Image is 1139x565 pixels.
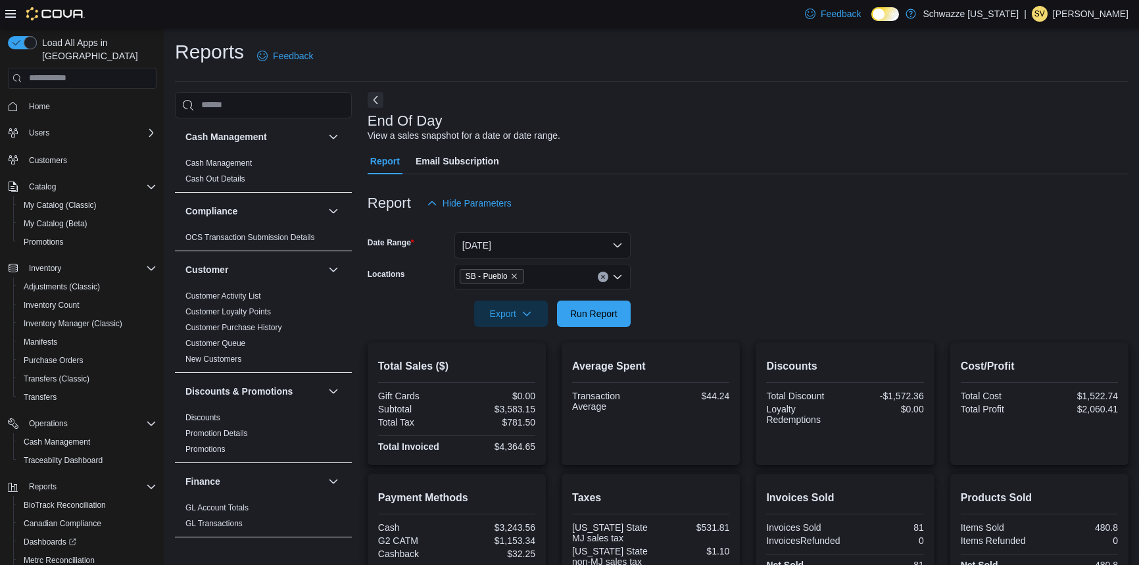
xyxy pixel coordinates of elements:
div: $3,583.15 [459,404,535,414]
span: BioTrack Reconciliation [24,500,106,510]
a: OCS Transaction Submission Details [185,233,315,242]
span: Home [29,101,50,112]
div: Total Discount [766,391,842,401]
button: Operations [24,416,73,431]
div: $0.00 [459,391,535,401]
a: Adjustments (Classic) [18,279,105,295]
button: Users [24,125,55,141]
a: Customer Activity List [185,291,261,301]
button: Home [3,97,162,116]
span: SB - Pueblo [466,270,508,283]
div: 0 [848,535,924,546]
span: Load All Apps in [GEOGRAPHIC_DATA] [37,36,157,62]
a: Feedback [800,1,866,27]
p: Schwazze [US_STATE] [923,6,1019,22]
a: Cash Out Details [185,174,245,184]
span: Feedback [273,49,313,62]
span: Traceabilty Dashboard [24,455,103,466]
h3: Discounts & Promotions [185,385,293,398]
button: Inventory [24,260,66,276]
button: Users [3,124,162,142]
span: Adjustments (Classic) [24,282,100,292]
button: Customers [3,150,162,169]
span: Manifests [24,337,57,347]
a: My Catalog (Classic) [18,197,102,213]
button: Promotions [13,233,162,251]
div: Simonita Valdez [1032,6,1048,22]
a: GL Transactions [185,519,243,528]
button: Inventory Manager (Classic) [13,314,162,333]
button: Finance [185,475,323,488]
a: My Catalog (Beta) [18,216,93,232]
div: $2,060.41 [1042,404,1118,414]
a: Dashboards [18,534,82,550]
span: Inventory Manager (Classic) [24,318,122,329]
a: Cash Management [18,434,95,450]
button: Compliance [185,205,323,218]
span: Dashboards [18,534,157,550]
span: SV [1034,6,1045,22]
a: Traceabilty Dashboard [18,453,108,468]
span: Canadian Compliance [24,518,101,529]
div: InvoicesRefunded [766,535,842,546]
a: Inventory Count [18,297,85,313]
div: Cash Management [175,155,352,192]
h3: Finance [185,475,220,488]
button: Run Report [557,301,631,327]
h3: Compliance [185,205,237,218]
a: Customer Loyalty Points [185,307,271,316]
div: Finance [175,500,352,537]
button: My Catalog (Beta) [13,214,162,233]
a: Canadian Compliance [18,516,107,531]
span: GL Transactions [185,518,243,529]
a: New Customers [185,355,241,364]
span: Users [24,125,157,141]
a: Inventory Manager (Classic) [18,316,128,332]
div: [US_STATE] State MJ sales tax [572,522,648,543]
div: $781.50 [459,417,535,428]
span: Discounts [185,412,220,423]
span: Transfers (Classic) [24,374,89,384]
button: Reports [24,479,62,495]
button: Catalog [24,179,61,195]
button: Canadian Compliance [13,514,162,533]
a: Home [24,99,55,114]
span: Report [370,148,400,174]
button: Manifests [13,333,162,351]
button: Purchase Orders [13,351,162,370]
button: Reports [3,478,162,496]
button: Discounts & Promotions [185,385,323,398]
span: Purchase Orders [18,353,157,368]
span: Transfers (Classic) [18,371,157,387]
h2: Average Spent [572,358,729,374]
span: Traceabilty Dashboard [18,453,157,468]
button: Adjustments (Classic) [13,278,162,296]
button: Transfers [13,388,162,406]
span: Transfers [18,389,157,405]
span: GL Account Totals [185,503,249,513]
button: Traceabilty Dashboard [13,451,162,470]
span: Reports [29,481,57,492]
div: $1,153.34 [459,535,535,546]
span: Adjustments (Classic) [18,279,157,295]
p: | [1024,6,1027,22]
span: Home [24,98,157,114]
div: Total Cost [961,391,1037,401]
label: Locations [368,269,405,280]
div: Compliance [175,230,352,251]
span: SB - Pueblo [460,269,524,283]
span: Customer Queue [185,338,245,349]
span: Manifests [18,334,157,350]
a: Dashboards [13,533,162,551]
div: Loyalty Redemptions [766,404,842,425]
span: Promotions [185,444,226,454]
span: Promotion Details [185,428,248,439]
div: 0 [1042,535,1118,546]
div: $0.00 [848,404,924,414]
a: Feedback [252,43,318,69]
span: Operations [29,418,68,429]
div: Total Profit [961,404,1037,414]
a: Manifests [18,334,62,350]
div: $32.25 [459,549,535,559]
div: Gift Cards [378,391,454,401]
